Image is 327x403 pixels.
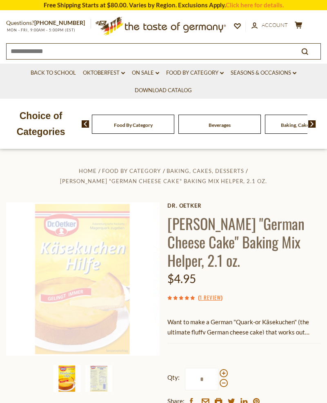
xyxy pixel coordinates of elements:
[167,168,244,174] a: Baking, Cakes, Desserts
[198,293,222,301] span: ( )
[6,28,76,32] span: MON - FRI, 9:00AM - 5:00PM (EST)
[167,202,321,209] a: Dr. Oetker
[167,372,180,383] strong: Qty:
[262,22,288,28] span: Account
[308,120,316,128] img: next arrow
[226,1,284,9] a: Click here for details.
[251,21,288,30] a: Account
[135,86,192,95] a: Download Catalog
[34,19,85,26] a: [PHONE_NUMBER]
[167,317,321,337] p: Want to make a German "Quark-or Käsekuchen" (the ultimate fluffy German cheese cake) that works o...
[79,168,97,174] a: Home
[102,168,161,174] a: Food By Category
[82,120,89,128] img: previous arrow
[200,293,221,302] a: 1 Review
[85,365,112,392] img: Dr. Oetker "German Cheese Cake" Baking Mix Helper, 2.1 oz.
[231,69,296,77] a: Seasons & Occasions
[185,368,218,390] input: Qty:
[209,122,231,128] a: Beverages
[166,69,224,77] a: Food By Category
[6,18,91,28] p: Questions?
[60,178,267,184] a: [PERSON_NAME] "German Cheese Cake" Baking Mix Helper, 2.1 oz.
[6,202,160,356] img: Dr. Oetker "German Cheese Cake" Baking Mix Helper, 2.1 oz.
[83,69,125,77] a: Oktoberfest
[167,272,196,286] span: $4.95
[132,69,159,77] a: On Sale
[114,122,153,128] a: Food By Category
[53,365,80,392] img: Dr. Oetker "German Cheese Cake" Baking Mix Helper, 2.1 oz.
[167,214,321,269] h1: [PERSON_NAME] "German Cheese Cake" Baking Mix Helper, 2.1 oz.
[31,69,76,77] a: Back to School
